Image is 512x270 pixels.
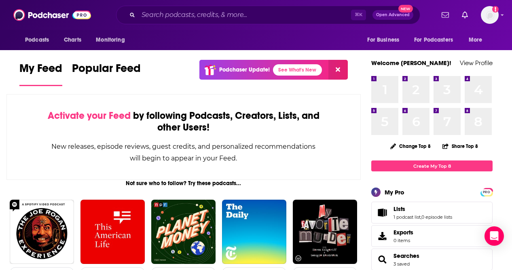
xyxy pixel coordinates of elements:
span: Exports [394,229,413,236]
span: Monitoring [96,34,125,46]
a: Charts [59,32,86,48]
span: More [469,34,482,46]
span: Open Advanced [376,13,410,17]
span: Charts [64,34,81,46]
div: Not sure who to follow? Try these podcasts... [6,180,361,187]
a: Create My Top 8 [371,160,493,171]
a: 1 podcast list [394,214,421,220]
a: Lists [394,205,452,213]
svg: Add a profile image [492,6,499,13]
span: ⌘ K [351,10,366,20]
a: View Profile [460,59,493,67]
button: open menu [19,32,59,48]
button: Share Top 8 [442,138,478,154]
button: open menu [409,32,465,48]
div: Search podcasts, credits, & more... [116,6,420,24]
a: Lists [374,207,390,218]
img: User Profile [481,6,499,24]
img: Podchaser - Follow, Share and Rate Podcasts [13,7,91,23]
a: Searches [374,254,390,265]
span: Lists [394,205,405,213]
input: Search podcasts, credits, & more... [138,8,351,21]
button: Show profile menu [481,6,499,24]
div: by following Podcasts, Creators, Lists, and other Users! [47,110,320,133]
span: My Feed [19,61,62,80]
img: My Favorite Murder with Karen Kilgariff and Georgia Hardstark [293,200,357,264]
span: Activate your Feed [48,110,131,122]
img: This American Life [80,200,145,264]
a: 3 saved [394,261,410,267]
p: Podchaser Update! [219,66,270,73]
button: open menu [90,32,135,48]
div: Open Intercom Messenger [484,226,504,246]
a: See What's New [273,64,322,76]
button: Change Top 8 [385,141,436,151]
span: New [398,5,413,13]
button: Open AdvancedNew [372,10,413,20]
a: 0 episode lists [421,214,452,220]
a: Welcome [PERSON_NAME]! [371,59,451,67]
div: My Pro [385,188,404,196]
span: 0 items [394,238,413,243]
div: New releases, episode reviews, guest credits, and personalized recommendations will begin to appe... [47,141,320,164]
img: The Daily [222,200,286,264]
span: Logged in as camsdkc [481,6,499,24]
a: Exports [371,225,493,247]
a: Popular Feed [72,61,141,86]
a: PRO [482,189,491,195]
span: For Podcasters [414,34,453,46]
img: The Joe Rogan Experience [10,200,74,264]
a: Searches [394,252,419,259]
button: open menu [463,32,493,48]
span: For Business [367,34,399,46]
span: Lists [371,202,493,224]
a: Show notifications dropdown [459,8,471,22]
span: Exports [374,230,390,242]
button: open menu [362,32,409,48]
a: Show notifications dropdown [438,8,452,22]
a: My Feed [19,61,62,86]
img: Planet Money [151,200,216,264]
span: Popular Feed [72,61,141,80]
span: , [421,214,421,220]
span: Podcasts [25,34,49,46]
